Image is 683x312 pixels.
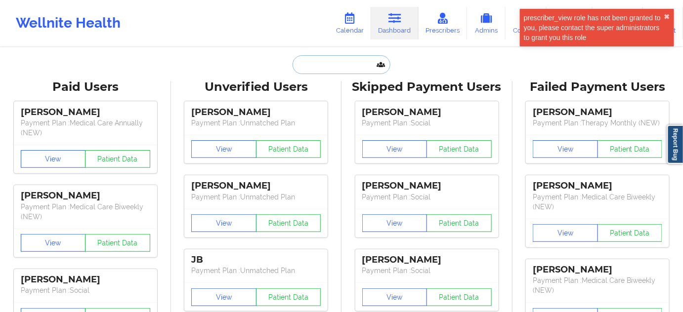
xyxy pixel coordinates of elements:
div: [PERSON_NAME] [533,180,662,192]
div: prescriber_view role has not been granted to you, please contact the super administrators to gran... [524,13,664,42]
button: Patient Data [427,288,492,306]
div: [PERSON_NAME] [362,180,492,192]
button: View [191,214,256,232]
p: Payment Plan : Social [362,266,492,275]
p: Payment Plan : Medical Care Biweekly (NEW) [21,202,150,222]
button: View [362,140,427,158]
a: Report Bug [667,125,683,164]
p: Payment Plan : Unmatched Plan [191,266,321,275]
div: Failed Payment Users [519,79,677,95]
div: [PERSON_NAME] [21,274,150,285]
div: Skipped Payment Users [348,79,506,95]
a: Coaches [506,7,547,39]
div: [PERSON_NAME] [21,107,150,118]
button: View [533,224,598,242]
button: View [21,150,86,168]
p: Payment Plan : Social [362,192,492,202]
a: Prescribers [419,7,468,39]
button: Patient Data [427,214,492,232]
div: [PERSON_NAME] [362,254,492,266]
p: Payment Plan : Social [21,285,150,295]
button: Patient Data [256,214,321,232]
a: Dashboard [371,7,419,39]
button: Patient Data [256,288,321,306]
div: [PERSON_NAME] [191,107,321,118]
button: View [191,288,256,306]
a: Calendar [329,7,371,39]
div: Paid Users [7,79,164,95]
div: [PERSON_NAME] [533,107,662,118]
button: Patient Data [427,140,492,158]
div: Unverified Users [178,79,335,95]
button: Patient Data [598,140,663,158]
button: Patient Data [85,150,150,168]
button: View [533,140,598,158]
div: [PERSON_NAME] [533,264,662,275]
button: View [21,234,86,252]
p: Payment Plan : Unmatched Plan [191,192,321,202]
button: View [191,140,256,158]
a: Admins [467,7,506,39]
p: Payment Plan : Medical Care Biweekly (NEW) [533,192,662,212]
p: Payment Plan : Medical Care Annually (NEW) [21,118,150,138]
p: Payment Plan : Medical Care Biweekly (NEW) [533,275,662,295]
div: [PERSON_NAME] [21,190,150,201]
button: Patient Data [256,140,321,158]
button: View [362,214,427,232]
div: JB [191,254,321,266]
button: close [664,13,670,21]
div: [PERSON_NAME] [362,107,492,118]
p: Payment Plan : Social [362,118,492,128]
button: Patient Data [85,234,150,252]
p: Payment Plan : Unmatched Plan [191,118,321,128]
button: Patient Data [598,224,663,242]
p: Payment Plan : Therapy Monthly (NEW) [533,118,662,128]
div: [PERSON_NAME] [191,180,321,192]
button: View [362,288,427,306]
